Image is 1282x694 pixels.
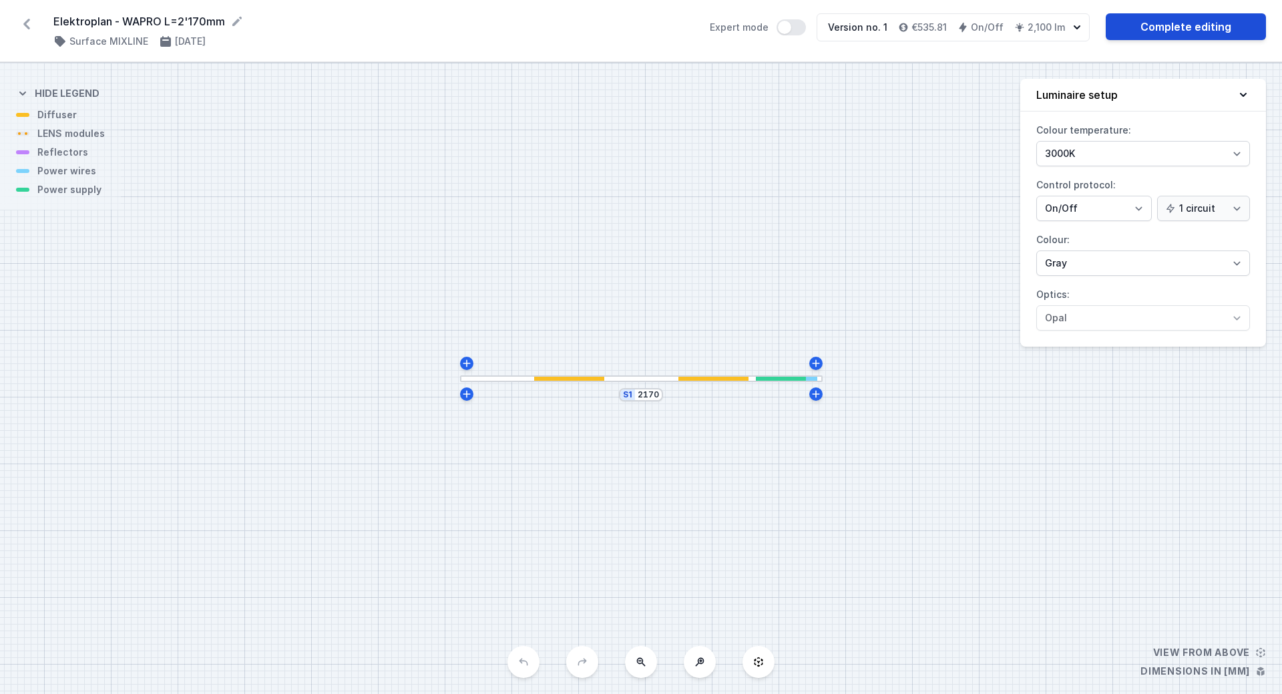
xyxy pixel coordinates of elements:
label: Optics: [1036,284,1250,331]
h4: Luminaire setup [1036,87,1118,103]
select: Colour: [1036,250,1250,276]
h4: On/Off [971,21,1004,34]
select: Colour temperature: [1036,141,1250,166]
a: Complete editing [1106,13,1266,40]
select: Control protocol: [1036,196,1152,221]
select: Optics: [1036,305,1250,331]
button: Rename project [230,15,244,28]
select: Control protocol: [1157,196,1250,221]
label: Expert mode [710,19,806,35]
label: Control protocol: [1036,174,1250,221]
h4: [DATE] [175,35,206,48]
button: Hide legend [16,76,99,108]
button: Luminaire setup [1020,79,1266,112]
label: Colour temperature: [1036,120,1250,166]
button: Version no. 1€535.81On/Off2,100 lm [817,13,1090,41]
button: Expert mode [777,19,806,35]
div: Version no. 1 [828,21,887,34]
form: Elektroplan - WAPRO L=2'170mm [53,13,694,29]
h4: 2,100 lm [1028,21,1065,34]
h4: Hide legend [35,87,99,100]
label: Colour: [1036,229,1250,276]
input: Dimension [mm] [638,389,659,400]
h4: Surface MIXLINE [69,35,148,48]
h4: €535.81 [911,21,947,34]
